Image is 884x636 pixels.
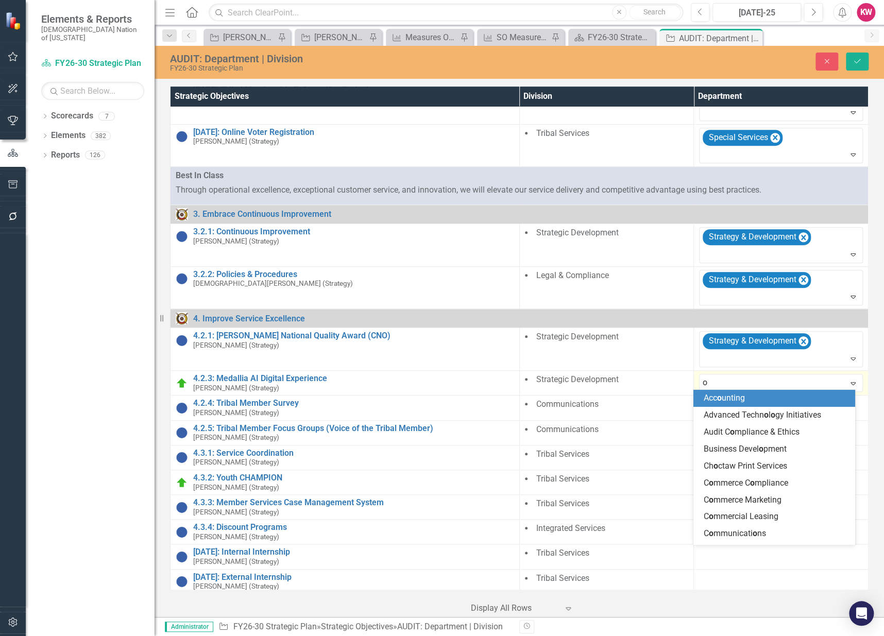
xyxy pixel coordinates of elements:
[536,270,609,280] span: Legal & Compliance
[405,31,457,44] div: Measures Ownership Report - KW
[176,184,863,196] p: Through operational excellence, exceptional customer service, and innovation, we will elevate our...
[193,547,514,557] a: [DATE]: Internal Internship
[193,409,279,417] small: [PERSON_NAME] (Strategy)
[705,130,769,145] div: Special Services
[388,31,457,44] a: Measures Ownership Report - KW
[704,393,745,403] span: Acc unting
[176,208,188,220] img: Focus Area
[536,128,589,138] span: Tribal Services
[170,64,559,72] div: FY26-30 Strategic Plan
[193,508,279,516] small: [PERSON_NAME] (Strategy)
[320,622,393,631] a: Strategic Objectives
[536,424,599,434] span: Communications
[705,272,797,287] div: Strategy & Development
[176,170,863,182] span: Best In Class
[709,511,713,521] span: o
[193,434,279,441] small: [PERSON_NAME] (Strategy)
[536,228,619,237] span: Strategic Development
[709,528,713,538] span: o
[588,31,653,44] div: FY26-30 Strategic Plan
[176,334,188,347] img: Not Started
[771,410,775,420] span: o
[176,402,188,414] img: Not Started
[193,374,514,383] a: 4.2.3: Medallia AI Digital Experience
[297,31,366,44] a: [PERSON_NAME]'s Team SO's
[91,131,111,140] div: 382
[176,426,188,439] img: Not Started
[705,230,797,245] div: Strategy & Development
[798,232,808,242] div: Remove Strategy & Development
[712,3,801,22] button: [DATE]-25
[704,461,787,471] span: Ch ctaw Print Services
[223,31,275,44] div: [PERSON_NAME] SO's (three-month view)
[397,622,502,631] div: AUDIT: Department | Division
[750,478,755,488] span: o
[41,13,144,25] span: Elements & Reports
[176,130,188,143] img: Not Started
[857,3,875,22] button: KW
[193,533,279,541] small: [PERSON_NAME] (Strategy)
[193,484,279,491] small: [PERSON_NAME] (Strategy)
[193,449,514,458] a: 4.3.1: Service Coordination
[98,112,115,121] div: 7
[193,128,514,137] a: [DATE]: Online Voter Registration
[314,31,366,44] div: [PERSON_NAME]'s Team SO's
[704,410,821,420] span: Advanced Techn l gy Initiatives
[193,399,514,408] a: 4.2.4: Tribal Member Survey
[193,331,514,340] a: 4.2.1: [PERSON_NAME] National Quality Award (CNO)
[51,149,80,161] a: Reports
[193,473,514,483] a: 4.3.2: Youth CHAMPION
[709,478,713,488] span: o
[193,424,514,433] a: 4.2.5: Tribal Member Focus Groups (Voice of the Tribal Member)
[536,449,589,459] span: Tribal Services
[759,444,763,454] span: o
[165,622,213,632] span: Administrator
[705,334,797,349] div: Strategy & Development
[536,399,599,409] span: Communications
[193,137,279,145] small: [PERSON_NAME] (Strategy)
[193,280,353,287] small: [DEMOGRAPHIC_DATA][PERSON_NAME] (Strategy)
[643,8,666,16] span: Search
[176,526,188,538] img: Not Started
[193,498,514,507] a: 4.3.3: Member Services Case Management System
[730,427,735,437] span: o
[193,523,514,532] a: 4.3.4: Discount Programs
[193,573,514,582] a: [DATE]: External Internship
[480,31,549,44] a: SO Measures Ownership Report - KW
[536,548,589,558] span: Tribal Services
[704,511,778,521] span: C mmercial Leasing
[704,478,788,488] span: C mmerce C mpliance
[704,427,800,437] span: Audit C mpliance & Ethics
[170,53,559,64] div: AUDIT: Department | Division
[176,451,188,463] img: Not Started
[704,444,787,454] span: Business Devel pment
[629,5,681,20] button: Search
[176,377,188,389] img: On Target
[713,461,718,471] span: o
[41,82,144,100] input: Search Below...
[209,4,683,22] input: Search ClearPoint...
[218,621,512,633] div: » »
[704,495,781,505] span: C mmerce Marketing
[753,528,757,538] span: o
[704,528,766,538] span: C mmunicati ns
[193,314,863,323] a: 4. Improve Service Excellence
[41,25,144,42] small: [DEMOGRAPHIC_DATA] Nation of [US_STATE]
[679,32,760,45] div: AUDIT: Department | Division
[176,501,188,513] img: Not Started
[176,272,188,285] img: Not Started
[51,130,86,142] a: Elements
[536,573,589,583] span: Tribal Services
[193,341,279,349] small: [PERSON_NAME] (Strategy)
[798,275,808,285] div: Remove Strategy & Development
[41,58,144,70] a: FY26-30 Strategic Plan
[709,495,713,505] span: o
[770,133,780,143] div: Remove Special Services
[536,332,619,341] span: Strategic Development
[193,270,514,279] a: 3.2.2: Policies & Procedures
[176,476,188,489] img: On Target
[85,151,105,160] div: 126
[536,474,589,484] span: Tribal Services
[193,384,279,392] small: [PERSON_NAME] (Strategy)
